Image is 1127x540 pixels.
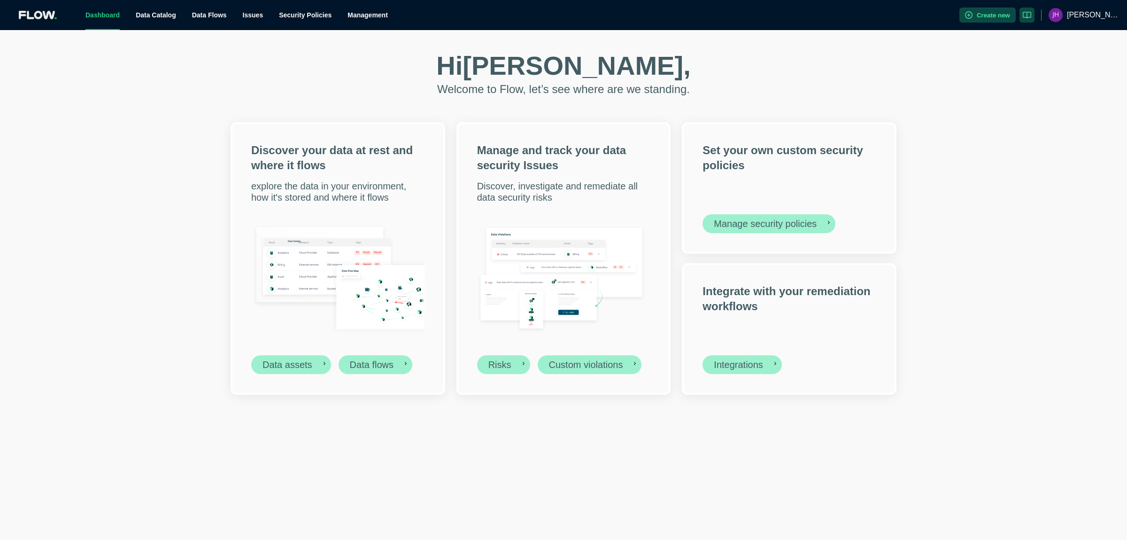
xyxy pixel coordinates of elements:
[477,180,650,203] div: Discover, investigate and remediate all data security risks
[251,355,331,374] button: Data assets
[702,143,876,173] div: Set your own custom security policies
[251,180,425,203] div: explore the data in your environment, how it's stored and where it flows
[702,355,782,374] button: Integrations
[136,11,176,19] a: Data Catalog
[339,355,412,374] button: Data flows
[477,355,530,374] button: Risks
[231,53,896,79] h1: Hi [PERSON_NAME] ,
[702,214,835,233] button: Manage security policies
[251,143,425,173] div: Discover your data at rest and where it flows
[1049,8,1063,22] img: f41e4c9b9a4b8675bf2c105ad5bc039b
[477,143,650,173] div: Manage and track your data security Issues
[192,11,227,19] span: Data Flows
[85,11,120,19] a: Dashboard
[959,8,1016,23] button: Create new
[538,355,642,374] button: Custom violations
[437,83,690,95] span: Welcome to Flow, let’s see where are we standing.
[702,284,876,314] div: Integrate with your remediation workflows
[279,11,332,19] a: Security Policies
